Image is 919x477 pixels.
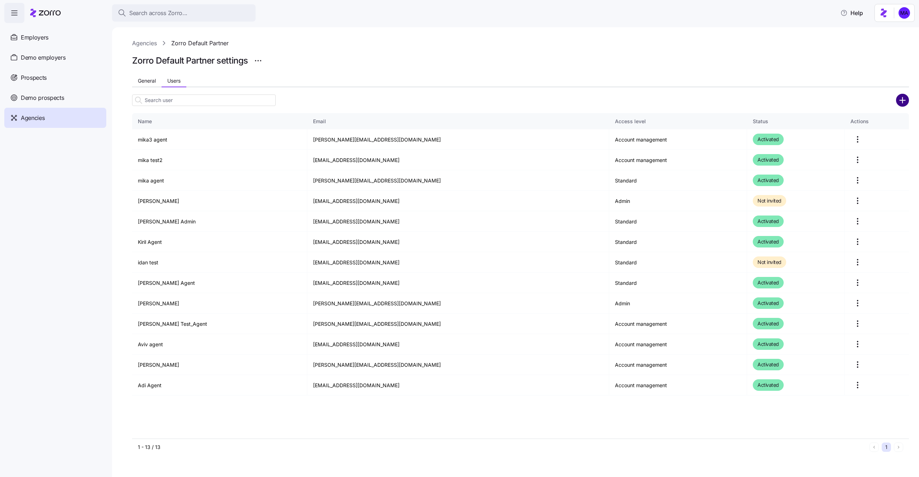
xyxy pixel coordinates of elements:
span: Search across Zorro... [129,9,187,18]
a: Agencies [132,39,157,48]
span: Activated [757,319,779,328]
td: [PERSON_NAME] Admin [132,211,307,232]
td: mika3 agent [132,129,307,150]
td: Standard [609,211,747,232]
span: Activated [757,217,779,226]
td: Standard [609,252,747,273]
td: [PERSON_NAME][EMAIL_ADDRESS][DOMAIN_NAME] [307,314,609,334]
button: Help [835,6,869,20]
button: Next page [894,443,903,452]
a: Demo employers [4,47,106,68]
span: Activated [757,340,779,348]
button: Search across Zorro... [112,4,256,22]
td: [EMAIL_ADDRESS][DOMAIN_NAME] [307,375,609,395]
td: Account management [609,150,747,170]
td: [PERSON_NAME] Agent [132,273,307,293]
td: [PERSON_NAME] [132,355,307,375]
span: Employers [21,33,48,42]
td: [EMAIL_ADDRESS][DOMAIN_NAME] [307,191,609,211]
span: Activated [757,176,779,185]
span: Demo prospects [21,93,64,102]
td: [PERSON_NAME] [132,191,307,211]
a: Prospects [4,68,106,88]
div: Access level [615,117,741,125]
td: Admin [609,293,747,314]
div: 1 - 13 / 13 [138,444,867,451]
td: [EMAIL_ADDRESS][DOMAIN_NAME] [307,334,609,355]
td: [PERSON_NAME][EMAIL_ADDRESS][DOMAIN_NAME] [307,293,609,314]
td: Adi Agent [132,375,307,395]
td: Admin [609,191,747,211]
span: Activated [757,156,779,164]
td: Standard [609,232,747,252]
span: Agencies [21,114,45,122]
span: Help [840,9,863,17]
span: Activated [757,278,779,287]
td: Standard [609,170,747,191]
span: Activated [757,381,779,389]
div: Actions [850,117,903,125]
span: Activated [757,299,779,307]
td: Kiril Agent [132,232,307,252]
td: [EMAIL_ADDRESS][DOMAIN_NAME] [307,232,609,252]
div: Status [753,117,838,125]
a: Agencies [4,108,106,128]
a: Zorro Default Partner [171,39,229,48]
div: Email [313,117,603,125]
span: Not invited [757,258,782,267]
span: Activated [757,237,779,246]
img: ddc159ec0097e7aad339c48b92a6a103 [899,7,910,19]
td: [EMAIL_ADDRESS][DOMAIN_NAME] [307,273,609,293]
input: Search user [132,94,276,106]
td: [EMAIL_ADDRESS][DOMAIN_NAME] [307,211,609,232]
button: Previous page [869,443,879,452]
span: General [138,78,156,83]
td: [PERSON_NAME] Test_Agent [132,314,307,334]
td: Account management [609,129,747,150]
a: Demo prospects [4,88,106,108]
svg: add icon [896,94,909,107]
div: Name [138,117,301,125]
span: Prospects [21,73,47,82]
td: Account management [609,334,747,355]
td: Aviv agent [132,334,307,355]
td: [PERSON_NAME] [132,293,307,314]
h1: Zorro Default Partner settings [132,55,248,66]
td: [PERSON_NAME][EMAIL_ADDRESS][DOMAIN_NAME] [307,170,609,191]
a: Employers [4,27,106,47]
td: mika agent [132,170,307,191]
span: Users [167,78,181,83]
td: [EMAIL_ADDRESS][DOMAIN_NAME] [307,150,609,170]
button: 1 [882,443,891,452]
td: [EMAIL_ADDRESS][DOMAIN_NAME] [307,252,609,273]
td: idan test [132,252,307,273]
td: Account management [609,314,747,334]
span: Activated [757,360,779,369]
td: Standard [609,273,747,293]
td: [PERSON_NAME][EMAIL_ADDRESS][DOMAIN_NAME] [307,129,609,150]
td: [PERSON_NAME][EMAIL_ADDRESS][DOMAIN_NAME] [307,355,609,375]
span: Activated [757,135,779,144]
td: Account management [609,375,747,395]
span: Not invited [757,196,782,205]
span: Demo employers [21,53,66,62]
td: mika test2 [132,150,307,170]
td: Account management [609,355,747,375]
